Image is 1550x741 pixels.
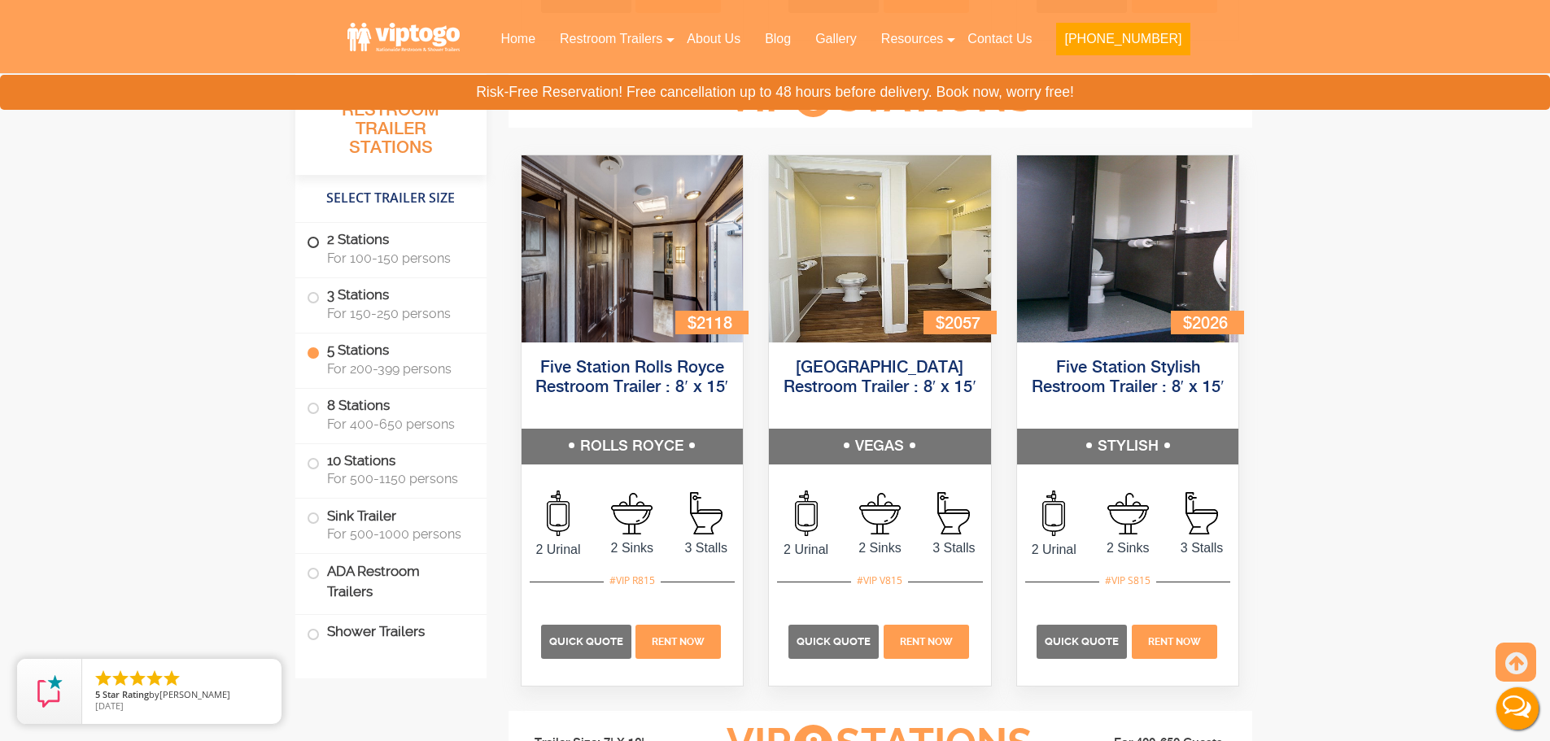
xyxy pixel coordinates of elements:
[522,429,744,464] h5: ROLLS ROYCE
[1185,492,1218,534] img: an icon of Stall
[1148,636,1201,647] span: Rent Now
[1017,429,1239,464] h5: STYLISH
[548,21,675,57] a: Restroom Trailers
[1171,311,1244,334] div: $2026
[327,306,467,321] span: For 150-250 persons
[788,634,881,648] a: Quick Quote
[535,360,728,396] a: Five Station Rolls Royce Restroom Trailer : 8′ x 15′
[547,490,570,536] img: an icon of urinal
[1037,634,1129,648] a: Quick Quote
[937,492,970,534] img: an icon of Stall
[1045,635,1119,647] span: Quick Quote
[307,389,475,439] label: 8 Stations
[859,493,901,534] img: an icon of sink
[327,251,467,266] span: For 100-150 persons
[1044,21,1202,65] a: [PHONE_NUMBER]
[307,333,475,384] label: 5 Stations
[1129,634,1219,648] a: Rent Now
[1042,490,1065,536] img: an icon of urinal
[869,21,955,57] a: Resources
[128,669,147,688] li: 
[549,635,623,647] span: Quick Quote
[675,21,753,57] a: About Us
[1485,676,1550,741] button: Live Chat
[307,444,475,495] label: 10 Stations
[701,76,1058,120] h3: VIP Stations
[1056,23,1190,55] button: [PHONE_NUMBER]
[488,21,548,57] a: Home
[103,688,149,700] span: Star Rating
[522,540,596,560] span: 2 Urinal
[669,538,743,558] span: 3 Stalls
[1091,538,1165,558] span: 2 Sinks
[769,155,991,342] img: Full view of five station restroom trailer with two separate doors for men and women
[95,688,100,700] span: 5
[803,21,869,57] a: Gallery
[307,615,475,650] label: Shower Trailers
[145,669,164,688] li: 
[327,416,467,432] span: For 400-650 persons
[795,490,818,536] img: an icon of urinal
[851,570,908,591] div: #VIP V815
[1099,570,1156,591] div: #VIP S815
[784,360,976,396] a: [GEOGRAPHIC_DATA] Restroom Trailer : 8′ x 15′
[797,635,871,647] span: Quick Quote
[307,499,475,549] label: Sink Trailer
[1165,538,1239,558] span: 3 Stalls
[1032,360,1225,396] a: Five Station Stylish Restroom Trailer : 8′ x 15′
[307,278,475,329] label: 3 Stations
[295,183,487,214] h4: Select Trailer Size
[162,669,181,688] li: 
[307,223,475,273] label: 2 Stations
[652,636,705,647] span: Rent Now
[843,538,917,558] span: 2 Sinks
[675,311,749,334] div: $2118
[1107,493,1149,534] img: an icon of sink
[33,675,66,708] img: Review Rating
[769,540,843,560] span: 2 Urinal
[917,538,991,558] span: 3 Stalls
[95,700,124,712] span: [DATE]
[769,429,991,464] h5: VEGAS
[327,526,467,542] span: For 500-1000 persons
[94,669,113,688] li: 
[690,492,723,534] img: an icon of Stall
[1017,540,1091,560] span: 2 Urinal
[634,634,723,648] a: Rent Now
[1017,155,1239,342] img: Full view of five station restroom trailer with two separate doors for men and women
[295,77,487,175] h3: All Portable Restroom Trailer Stations
[753,21,803,57] a: Blog
[327,471,467,486] span: For 500-1150 persons
[923,311,997,334] div: $2057
[307,554,475,609] label: ADA Restroom Trailers
[111,669,130,688] li: 
[95,690,269,701] span: by
[522,155,744,342] img: Full view of five station restroom trailer with two separate doors for men and women
[900,636,953,647] span: Rent Now
[159,688,230,700] span: [PERSON_NAME]
[881,634,971,648] a: Rent Now
[611,493,653,534] img: an icon of sink
[604,570,661,591] div: #VIP R815
[327,361,467,377] span: For 200-399 persons
[541,634,634,648] a: Quick Quote
[955,21,1044,57] a: Contact Us
[595,538,669,558] span: 2 Sinks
